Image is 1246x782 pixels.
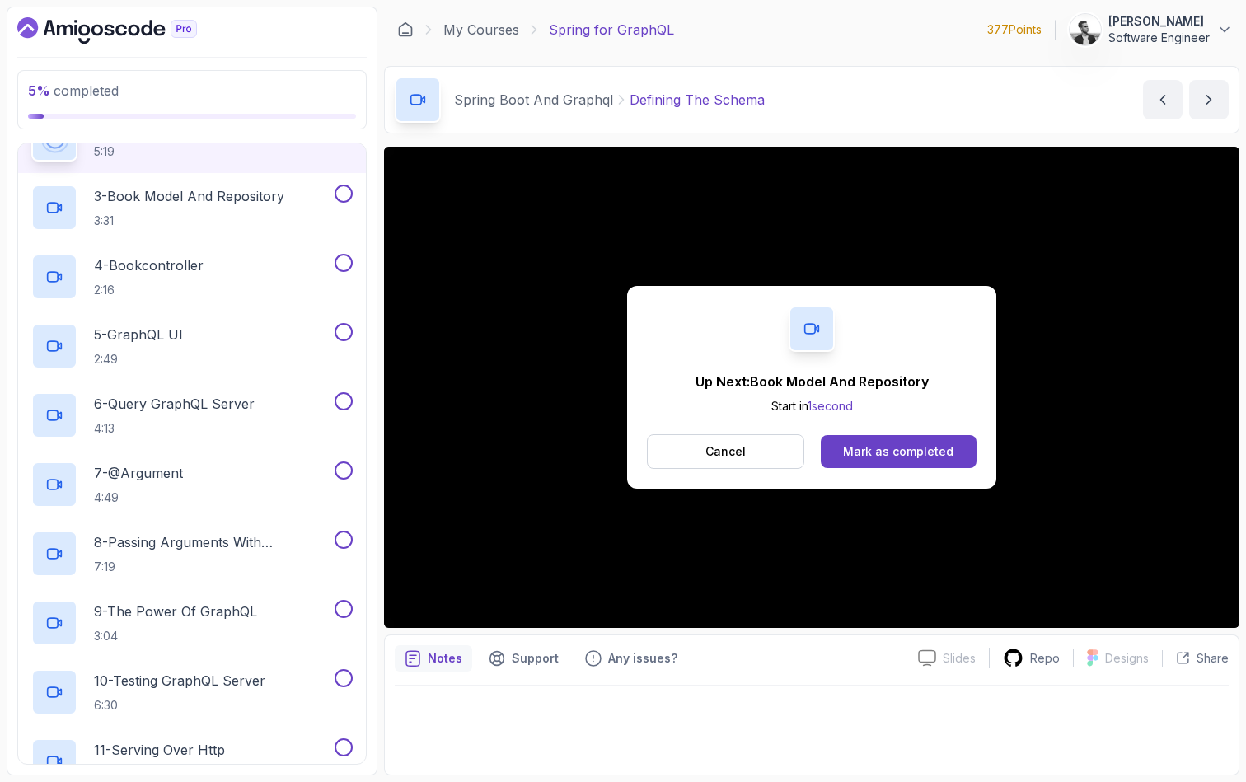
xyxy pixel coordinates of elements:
button: Support button [479,645,569,672]
button: 3-Book Model And Repository3:31 [31,185,353,231]
p: 6 - Query GraphQL Server [94,394,255,414]
button: user profile image[PERSON_NAME]Software Engineer [1069,13,1233,46]
button: 9-The Power Of GraphQL3:04 [31,600,353,646]
img: user profile image [1070,14,1101,45]
div: Mark as completed [843,443,953,460]
button: Feedback button [575,645,687,672]
button: previous content [1143,80,1183,119]
a: Repo [990,648,1073,668]
button: 7-@Argument4:49 [31,461,353,508]
button: 8-Passing Arguments With @Schemamapping7:19 [31,531,353,577]
span: 5 % [28,82,50,99]
p: Spring for GraphQL [549,20,674,40]
p: 377 Points [987,21,1042,38]
p: Slides [943,650,976,667]
p: 7 - @Argument [94,463,183,483]
p: Cancel [705,443,746,460]
p: Repo [1030,650,1060,667]
p: 4:13 [94,420,255,437]
p: Notes [428,650,462,667]
button: Mark as completed [821,435,977,468]
button: notes button [395,645,472,672]
span: 1 second [808,399,853,413]
p: 5 - GraphQL UI [94,325,183,344]
p: Software Engineer [1108,30,1210,46]
p: 2:49 [94,351,183,368]
p: 4 - Bookcontroller [94,255,204,275]
p: 10 - Testing GraphQL Server [94,671,265,691]
p: Start in [696,398,929,414]
p: Designs [1105,650,1149,667]
button: 4-Bookcontroller2:16 [31,254,353,300]
p: Spring Boot And Graphql [454,90,613,110]
button: 10-Testing GraphQL Server6:30 [31,669,353,715]
a: My Courses [443,20,519,40]
a: Dashboard [397,21,414,38]
p: Up Next: Book Model And Repository [696,372,929,391]
p: 3:31 [94,213,284,229]
p: [PERSON_NAME] [1108,13,1210,30]
button: Share [1162,650,1229,667]
p: 6:30 [94,697,265,714]
p: Share [1197,650,1229,667]
button: 6-Query GraphQL Server4:13 [31,392,353,438]
a: Dashboard [17,17,235,44]
p: 11 - Serving Over Http [94,740,225,760]
p: 2:16 [94,282,204,298]
p: Defining The Schema [630,90,765,110]
p: 3 - Book Model And Repository [94,186,284,206]
p: 3:04 [94,628,257,644]
p: 7:19 [94,559,331,575]
p: Any issues? [608,650,677,667]
p: 8 - Passing Arguments With @Schemamapping [94,532,331,552]
span: completed [28,82,119,99]
iframe: 2 - Defining The Schema [384,147,1239,628]
button: 5-GraphQL UI2:49 [31,323,353,369]
button: Cancel [647,434,804,469]
p: 4:49 [94,489,183,506]
p: Support [512,650,559,667]
p: 5:19 [94,143,241,160]
button: next content [1189,80,1229,119]
p: 9 - The Power Of GraphQL [94,602,257,621]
